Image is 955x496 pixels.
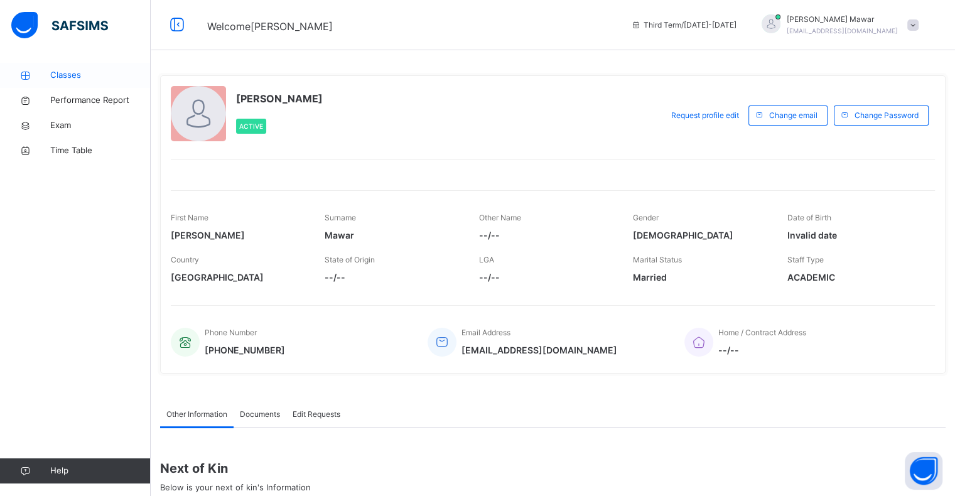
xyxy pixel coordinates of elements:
span: [PHONE_NUMBER] [205,343,285,357]
span: --/-- [718,343,806,357]
span: Surname [325,213,356,222]
span: Invalid date [787,229,922,242]
span: Exam [50,119,151,132]
span: [PERSON_NAME] [171,229,306,242]
span: Welcome [PERSON_NAME] [207,20,333,33]
span: session/term information [631,19,736,31]
span: Below is your next of kin's Information [160,482,311,492]
div: Hafiz AbdullahMawar [749,14,925,36]
span: Edit Requests [293,409,340,420]
span: ACADEMIC [787,271,922,284]
span: Married [633,271,768,284]
span: [GEOGRAPHIC_DATA] [171,271,306,284]
span: [EMAIL_ADDRESS][DOMAIN_NAME] [461,343,617,357]
span: Phone Number [205,328,257,337]
span: [PERSON_NAME] [236,91,323,106]
span: Staff Type [787,255,824,264]
span: Time Table [50,144,151,157]
span: --/-- [325,271,460,284]
span: Date of Birth [787,213,831,222]
span: [EMAIL_ADDRESS][DOMAIN_NAME] [787,27,898,35]
span: State of Origin [325,255,375,264]
span: Request profile edit [671,110,739,121]
span: Performance Report [50,94,151,107]
span: Home / Contract Address [718,328,806,337]
span: Country [171,255,199,264]
span: [PERSON_NAME] Mawar [787,14,898,25]
img: safsims [11,12,108,38]
span: --/-- [479,271,614,284]
span: Gender [633,213,659,222]
span: Mawar [325,229,460,242]
span: Documents [240,409,280,420]
span: --/-- [479,229,614,242]
span: Other Name [479,213,521,222]
span: First Name [171,213,208,222]
button: Open asap [905,452,942,490]
span: Change Password [855,110,919,121]
span: Other Information [166,409,227,420]
span: Email Address [461,328,510,337]
span: Help [50,465,150,477]
span: Classes [50,69,151,82]
span: Active [239,122,263,130]
span: Next of Kin [160,459,946,478]
span: [DEMOGRAPHIC_DATA] [633,229,768,242]
span: Marital Status [633,255,682,264]
span: LGA [479,255,494,264]
span: Change email [769,110,817,121]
